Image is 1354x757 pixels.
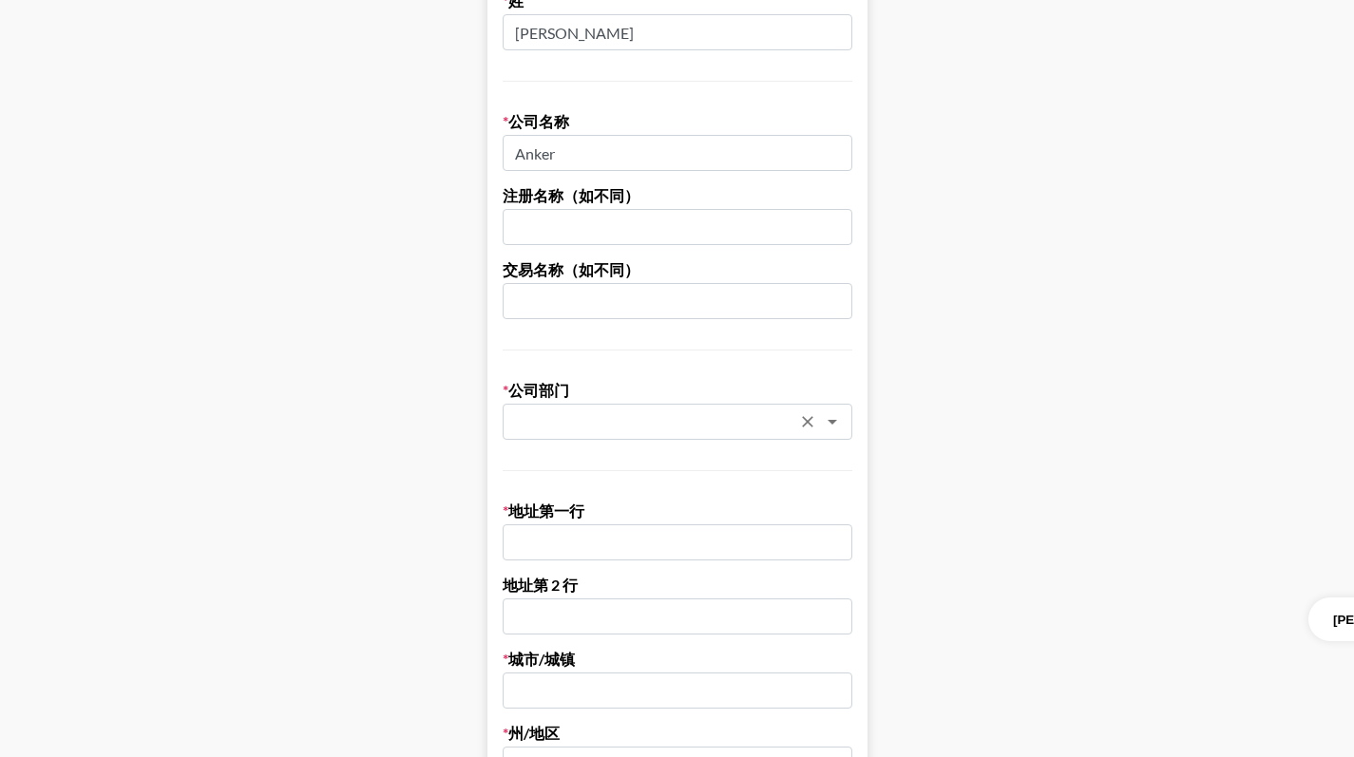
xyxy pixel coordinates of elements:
font: 州/地区 [508,724,560,742]
font: 交易名称（如不同） [503,260,639,278]
font: 公司名称 [508,112,569,130]
button: 清除 [794,408,821,435]
font: 地址第 2 行 [503,576,578,594]
font: 公司部门 [508,381,569,399]
font: 地址第一行 [508,502,584,520]
button: 打开 [819,408,846,435]
font: 注册名称（如不同） [503,186,639,204]
font: 城市/城镇 [508,650,575,668]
